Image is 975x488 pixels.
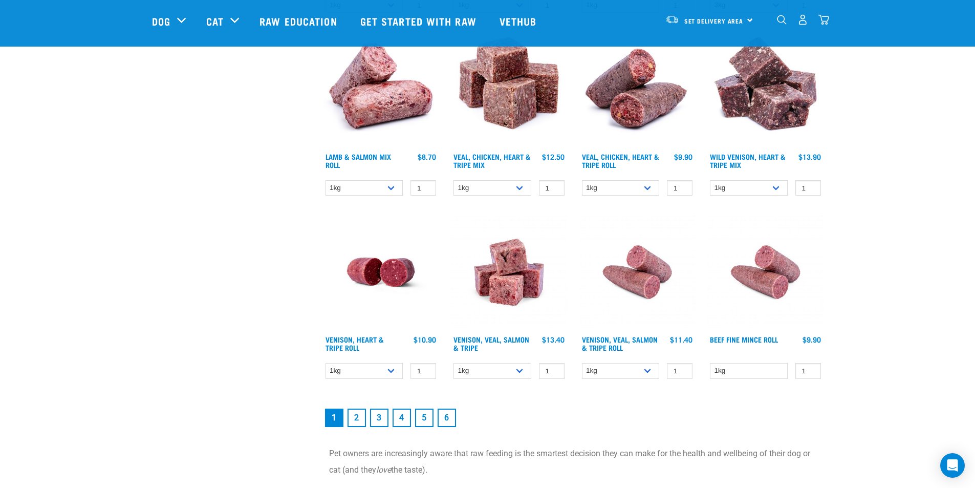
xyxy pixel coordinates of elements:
div: $13.90 [798,153,821,161]
a: Goto page 2 [348,409,366,427]
img: Venison Veal Salmon Tripe 1651 [579,214,696,330]
img: Veal Chicken Heart Tripe Mix 01 [451,31,567,147]
img: 1171 Venison Heart Tripe Mix 01 [707,31,824,147]
a: Veal, Chicken, Heart & Tripe Mix [453,155,531,166]
input: 1 [667,180,692,196]
nav: pagination [323,407,824,429]
a: Goto page 4 [393,409,411,427]
div: $9.90 [803,335,821,344]
input: 1 [410,363,436,379]
a: Goto page 3 [370,409,388,427]
div: $10.90 [414,335,436,344]
a: Venison, Veal, Salmon & Tripe Roll [582,337,658,349]
em: love [376,465,391,475]
div: $11.40 [670,335,692,344]
div: Open Intercom Messenger [940,453,965,478]
div: $12.50 [542,153,565,161]
img: Venison Veal Salmon Tripe 1621 [451,214,567,330]
input: 1 [795,180,821,196]
a: Beef Fine Mince Roll [710,337,778,341]
img: 1261 Lamb Salmon Roll 01 [323,31,439,147]
img: home-icon-1@2x.png [777,15,787,25]
div: $8.70 [418,153,436,161]
a: Goto page 6 [438,409,456,427]
p: Pet owners are increasingly aware that raw feeding is the smartest decision they can make for the... [329,445,817,478]
a: Venison, Veal, Salmon & Tripe [453,337,529,349]
a: Raw Education [249,1,350,41]
a: Lamb & Salmon Mix Roll [326,155,391,166]
div: $13.40 [542,335,565,344]
img: van-moving.png [665,15,679,24]
a: Vethub [489,1,550,41]
span: Set Delivery Area [684,19,744,23]
a: Venison, Heart & Tripe Roll [326,337,384,349]
a: Wild Venison, Heart & Tripe Mix [710,155,786,166]
img: 1263 Chicken Organ Roll 02 [579,31,696,147]
img: user.png [797,14,808,25]
input: 1 [539,363,565,379]
a: Page 1 [325,409,343,427]
input: 1 [795,363,821,379]
a: Dog [152,13,170,29]
input: 1 [539,180,565,196]
div: $9.90 [674,153,692,161]
a: Get started with Raw [350,1,489,41]
img: home-icon@2x.png [818,14,829,25]
a: Goto page 5 [415,409,434,427]
input: 1 [667,363,692,379]
img: Venison Veal Salmon Tripe 1651 [707,214,824,330]
img: Raw Essentials Venison Heart & Tripe Hypoallergenic Raw Pet Food Bulk Roll Unwrapped [323,214,439,330]
a: Veal, Chicken, Heart & Tripe Roll [582,155,659,166]
a: Cat [206,13,224,29]
input: 1 [410,180,436,196]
